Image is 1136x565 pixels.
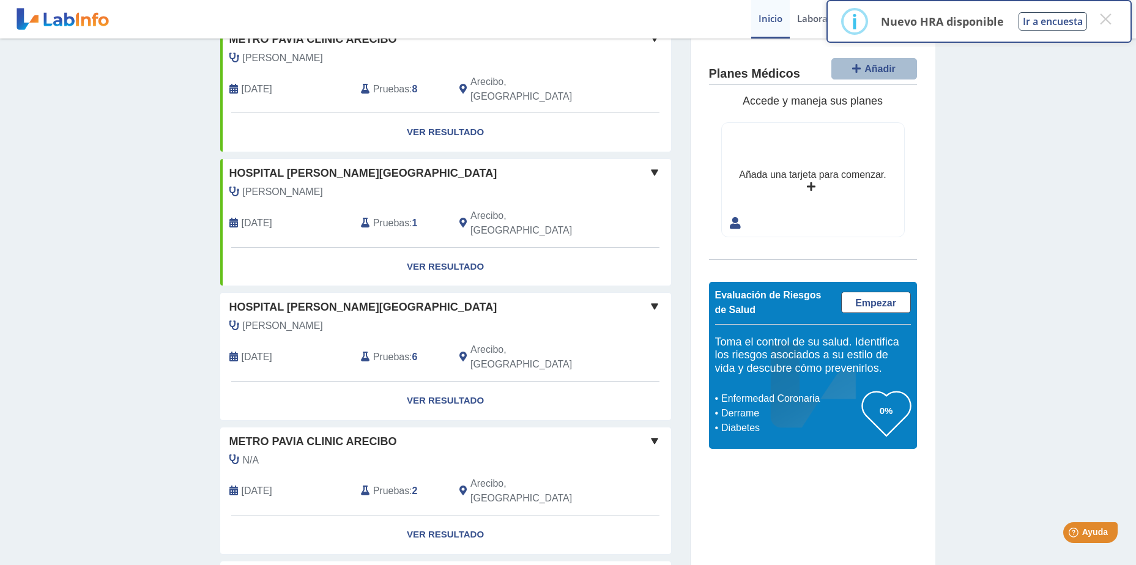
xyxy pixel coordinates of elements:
a: Ver Resultado [220,515,671,554]
span: Metro Pavia Clinic Arecibo [229,434,397,450]
b: 6 [412,352,418,362]
span: Arecibo, PR [470,75,606,104]
span: Arecibo, PR [470,209,606,238]
a: Empezar [841,292,911,313]
span: Ramos Rodriguez, Jose [243,51,323,65]
button: Añadir [831,58,917,79]
div: : [352,476,450,506]
div: i [852,10,858,32]
span: Accede y maneja sus planes [743,95,883,107]
span: Añadir [864,64,896,74]
span: Hospital [PERSON_NAME][GEOGRAPHIC_DATA] [229,299,497,316]
span: Hospital [PERSON_NAME][GEOGRAPHIC_DATA] [229,165,497,182]
span: Soler Candelaria, Edwin [243,319,323,333]
a: Ver Resultado [220,248,671,286]
span: Metro Pavia Clinic Arecibo [229,31,397,48]
div: : [352,75,450,104]
span: Arecibo, PR [470,476,606,506]
li: Diabetes [718,421,862,435]
div: Añada una tarjeta para comenzar. [739,168,886,182]
b: 2 [412,486,418,496]
b: 8 [412,84,418,94]
span: 2021-09-22 [242,216,272,231]
button: Ir a encuesta [1019,12,1087,31]
span: Arecibo, PR [470,342,606,372]
span: Pruebas [373,82,409,97]
span: Pruebas [373,216,409,231]
li: Derrame [718,406,862,421]
b: 1 [412,218,418,228]
div: : [352,342,450,372]
h3: 0% [862,403,911,418]
div: : [352,209,450,238]
li: Enfermedad Coronaria [718,391,862,406]
h5: Toma el control de su salud. Identifica los riesgos asociados a su estilo de vida y descubre cómo... [715,336,911,375]
a: Ver Resultado [220,113,671,152]
span: Laboy Olivieri, Carlos [243,185,323,199]
span: N/A [243,453,259,468]
span: Pruebas [373,484,409,498]
p: Nuevo HRA disponible [881,14,1004,29]
span: Empezar [855,298,896,308]
span: 2025-06-12 [242,484,272,498]
span: Pruebas [373,350,409,364]
button: Close this dialog [1094,8,1116,30]
span: 2022-06-16 [242,82,272,97]
h4: Planes Médicos [709,67,800,81]
span: 2025-10-14 [242,350,272,364]
iframe: Help widget launcher [1027,517,1123,552]
span: Evaluación de Riesgos de Salud [715,290,822,315]
a: Ver Resultado [220,382,671,420]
